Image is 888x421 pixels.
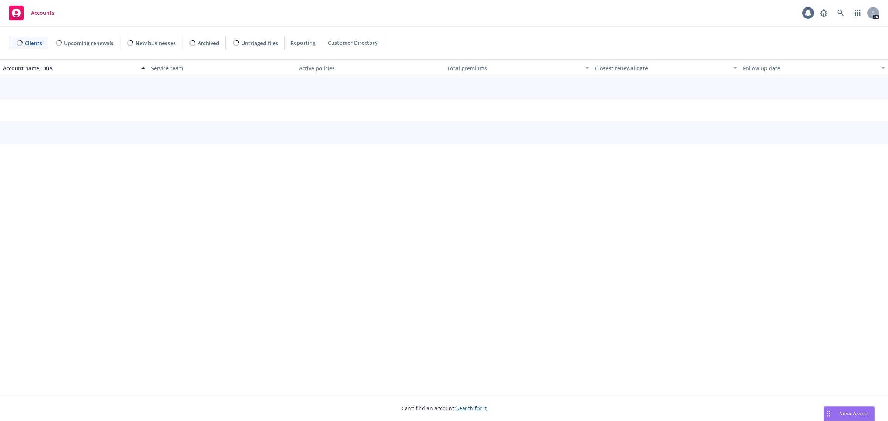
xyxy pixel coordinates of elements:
span: Customer Directory [328,39,378,47]
div: Drag to move [824,407,833,421]
div: Account name, DBA [3,64,137,72]
a: Search for it [456,405,487,412]
div: Active policies [299,64,441,72]
span: Clients [25,39,42,47]
span: Can't find an account? [401,404,487,412]
button: Total premiums [444,59,592,77]
button: Service team [148,59,296,77]
div: Follow up date [743,64,877,72]
span: Archived [198,39,219,47]
div: Service team [151,64,293,72]
a: Accounts [6,3,57,23]
div: Total premiums [447,64,581,72]
span: New businesses [135,39,176,47]
button: Nova Assist [824,406,875,421]
span: Accounts [31,10,54,16]
div: Closest renewal date [595,64,729,72]
a: Switch app [850,6,865,20]
a: Search [833,6,848,20]
span: Nova Assist [839,410,868,417]
button: Active policies [296,59,444,77]
a: Report a Bug [816,6,831,20]
span: Upcoming renewals [64,39,114,47]
button: Follow up date [740,59,888,77]
span: Reporting [290,39,316,47]
button: Closest renewal date [592,59,740,77]
span: Untriaged files [241,39,278,47]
